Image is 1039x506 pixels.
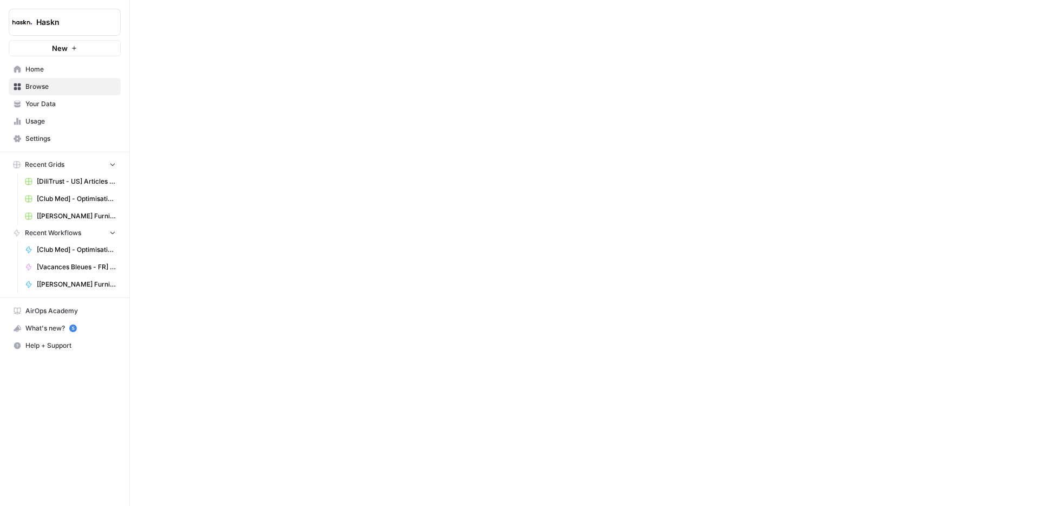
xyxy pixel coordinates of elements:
button: What's new? 5 [9,320,121,337]
a: Settings [9,130,121,147]
a: [Club Med] - Optimisation + FAQ [20,241,121,258]
span: Your Data [25,99,116,109]
span: [[PERSON_NAME] Furniture - US] Pages catégories - 500-1000 mots [37,280,116,289]
span: Help + Support [25,341,116,351]
a: [DiliTrust - US] Articles de blog 700-1000 mots Grid [20,173,121,190]
span: Home [25,64,116,74]
a: 5 [69,325,77,332]
a: [[PERSON_NAME] Furniture - US] Pages catégories - 500-1000 mots Grid [20,207,121,225]
button: Recent Grids [9,157,121,173]
button: Recent Workflows [9,225,121,241]
button: Help + Support [9,337,121,354]
span: New [52,43,68,54]
span: Recent Workflows [25,228,81,238]
img: Haskn Logo [12,12,32,32]
span: [[PERSON_NAME] Furniture - US] Pages catégories - 500-1000 mots Grid [37,211,116,221]
a: [[PERSON_NAME] Furniture - US] Pages catégories - 500-1000 mots [20,276,121,293]
a: Browse [9,78,121,95]
span: Recent Grids [25,160,64,170]
span: Usage [25,116,116,126]
span: Settings [25,134,116,144]
a: Your Data [9,95,121,113]
span: Browse [25,82,116,92]
div: What's new? [9,320,120,336]
button: Workspace: Haskn [9,9,121,36]
a: [Vacances Bleues - FR] Pages refonte sites hôtels - [GEOGRAPHIC_DATA] [20,258,121,276]
a: AirOps Academy [9,302,121,320]
span: Haskn [36,17,102,28]
a: [Club Med] - Optimisation + FAQ Grid [20,190,121,207]
text: 5 [71,326,74,331]
a: Home [9,61,121,78]
a: Usage [9,113,121,130]
span: [Club Med] - Optimisation + FAQ [37,245,116,255]
button: New [9,40,121,56]
span: [Club Med] - Optimisation + FAQ Grid [37,194,116,204]
span: [Vacances Bleues - FR] Pages refonte sites hôtels - [GEOGRAPHIC_DATA] [37,262,116,272]
span: AirOps Academy [25,306,116,316]
span: [DiliTrust - US] Articles de blog 700-1000 mots Grid [37,177,116,186]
